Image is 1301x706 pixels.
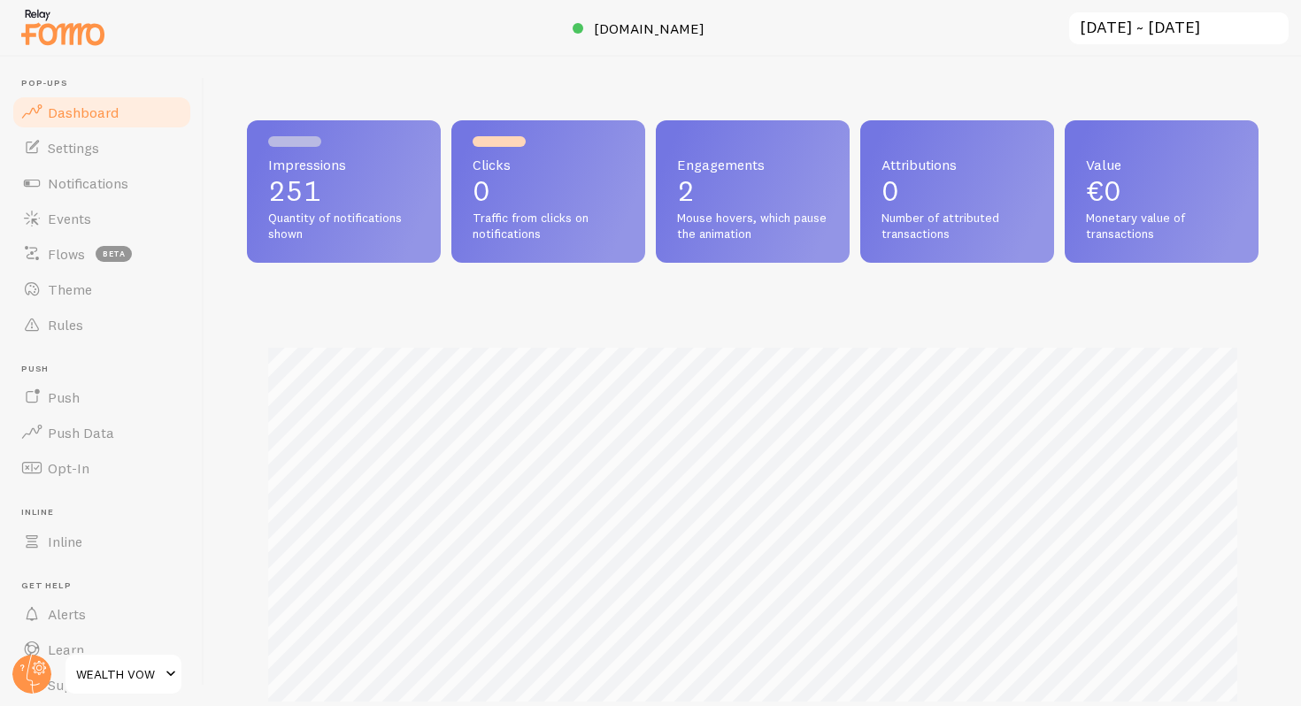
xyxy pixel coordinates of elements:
span: Events [48,210,91,227]
p: 0 [473,177,624,205]
span: beta [96,246,132,262]
a: Rules [11,307,193,342]
span: €0 [1086,173,1121,208]
span: Impressions [268,157,420,172]
a: Inline [11,524,193,559]
span: Get Help [21,580,193,592]
a: Opt-In [11,450,193,486]
a: Settings [11,130,193,165]
img: fomo-relay-logo-orange.svg [19,4,107,50]
span: Alerts [48,605,86,623]
span: Mouse hovers, which pause the animation [677,211,828,242]
a: Push [11,380,193,415]
span: Clicks [473,157,624,172]
span: Engagements [677,157,828,172]
a: Flows beta [11,236,193,272]
span: WEALTH VOW [76,664,160,685]
span: Inline [48,533,82,550]
span: Value [1086,157,1237,172]
span: Dashboard [48,104,119,121]
a: Theme [11,272,193,307]
span: Flows [48,245,85,263]
a: Notifications [11,165,193,201]
a: Alerts [11,596,193,632]
a: Learn [11,632,193,667]
span: Learn [48,641,84,658]
span: Theme [48,280,92,298]
span: Rules [48,316,83,334]
span: Settings [48,139,99,157]
span: Push [48,388,80,406]
span: Number of attributed transactions [881,211,1033,242]
span: Opt-In [48,459,89,477]
span: Traffic from clicks on notifications [473,211,624,242]
a: Push Data [11,415,193,450]
span: Push Data [48,424,114,441]
a: WEALTH VOW [64,653,183,695]
p: 0 [881,177,1033,205]
a: Dashboard [11,95,193,130]
p: 251 [268,177,420,205]
span: Inline [21,507,193,518]
span: Push [21,364,193,375]
span: Notifications [48,174,128,192]
p: 2 [677,177,828,205]
span: Quantity of notifications shown [268,211,420,242]
a: Events [11,201,193,236]
span: Pop-ups [21,78,193,89]
span: Attributions [881,157,1033,172]
span: Monetary value of transactions [1086,211,1237,242]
